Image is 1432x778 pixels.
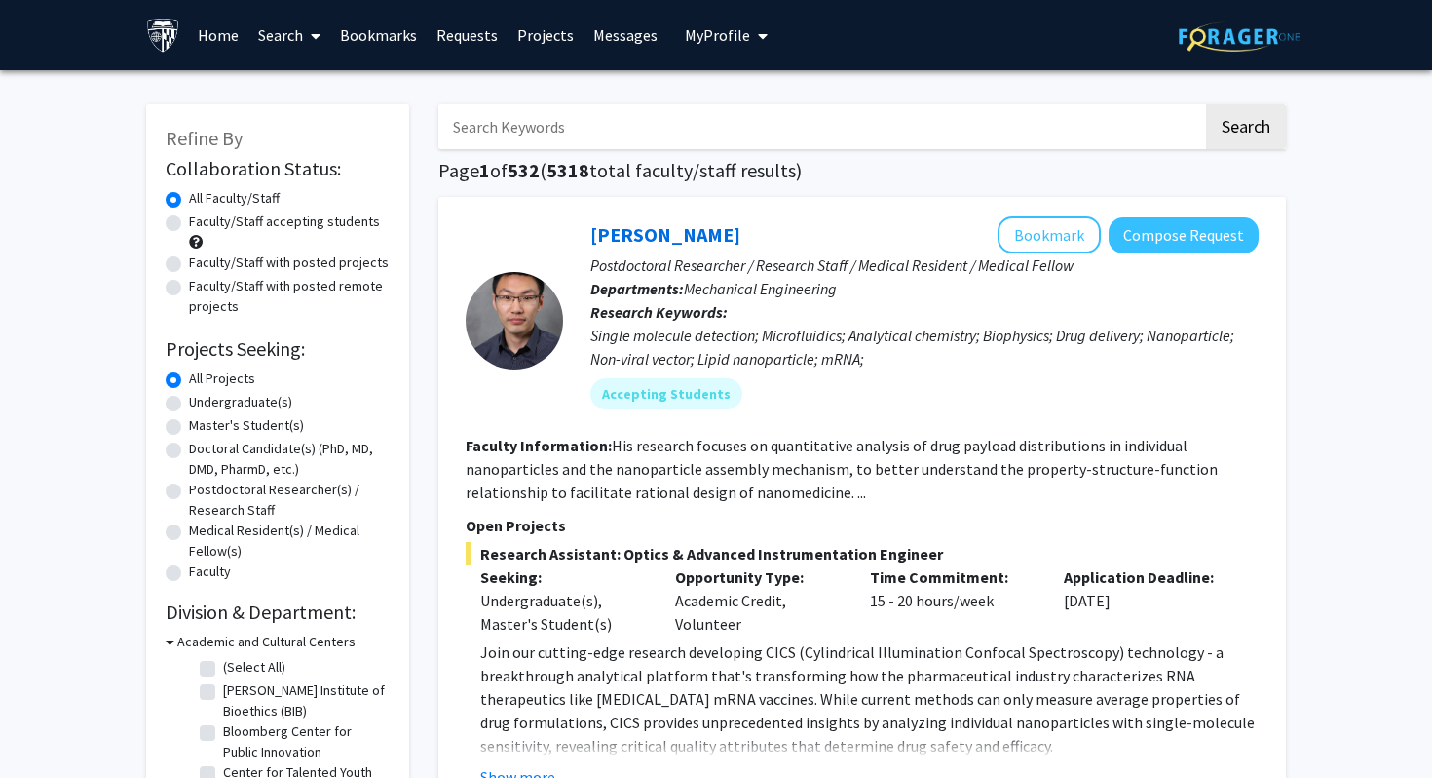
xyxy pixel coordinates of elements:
label: Faculty/Staff with posted remote projects [189,276,390,317]
div: [DATE] [1049,565,1244,636]
fg-read-more: His research focuses on quantitative analysis of drug payload distributions in individual nanopar... [466,436,1218,502]
label: Medical Resident(s) / Medical Fellow(s) [189,521,390,562]
label: All Projects [189,369,255,389]
iframe: Chat [15,690,83,763]
img: Johns Hopkins University Logo [146,19,180,53]
h2: Collaboration Status: [166,157,390,180]
a: Messages [584,1,667,69]
div: Undergraduate(s), Master's Student(s) [480,589,646,636]
mat-chip: Accepting Students [590,378,742,409]
label: Postdoctoral Researcher(s) / Research Staff [189,480,390,521]
label: Faculty/Staff accepting students [189,212,380,232]
h1: Page of ( total faculty/staff results) [438,159,1286,182]
p: Join our cutting-edge research developing CICS (Cylindrical Illumination Confocal Spectroscopy) t... [480,641,1259,758]
a: [PERSON_NAME] [590,222,740,247]
img: ForagerOne Logo [1179,21,1300,52]
span: 532 [508,158,540,182]
p: Open Projects [466,514,1259,537]
button: Search [1206,104,1286,149]
label: Bloomberg Center for Public Innovation [223,721,385,762]
p: Time Commitment: [870,565,1036,589]
h3: Academic and Cultural Centers [177,632,356,652]
span: Research Assistant: Optics & Advanced Instrumentation Engineer [466,542,1259,565]
input: Search Keywords [438,104,1203,149]
span: Refine By [166,126,243,150]
div: 15 - 20 hours/week [855,565,1050,636]
label: All Faculty/Staff [189,188,280,209]
span: Mechanical Engineering [684,279,837,298]
label: Undergraduate(s) [189,392,292,412]
b: Faculty Information: [466,436,612,455]
div: Single molecule detection; Microfluidics; Analytical chemistry; Biophysics; Drug delivery; Nanopa... [590,324,1259,370]
b: Departments: [590,279,684,298]
button: Compose Request to Sixuan Li [1109,217,1259,253]
span: 5318 [546,158,589,182]
div: Academic Credit, Volunteer [660,565,855,636]
a: Projects [508,1,584,69]
a: Bookmarks [330,1,427,69]
label: Faculty/Staff with posted projects [189,253,389,273]
p: Opportunity Type: [675,565,841,589]
label: Master's Student(s) [189,415,304,436]
label: [PERSON_NAME] Institute of Bioethics (BIB) [223,681,385,721]
a: Home [188,1,248,69]
h2: Projects Seeking: [166,337,390,361]
label: (Select All) [223,657,285,678]
span: 1 [479,158,490,182]
label: Faculty [189,562,231,582]
a: Requests [427,1,508,69]
label: Doctoral Candidate(s) (PhD, MD, DMD, PharmD, etc.) [189,439,390,480]
span: My Profile [685,25,750,45]
button: Add Sixuan Li to Bookmarks [998,216,1101,253]
h2: Division & Department: [166,601,390,624]
p: Postdoctoral Researcher / Research Staff / Medical Resident / Medical Fellow [590,253,1259,277]
p: Application Deadline: [1064,565,1229,589]
b: Research Keywords: [590,302,728,322]
p: Seeking: [480,565,646,589]
a: Search [248,1,330,69]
